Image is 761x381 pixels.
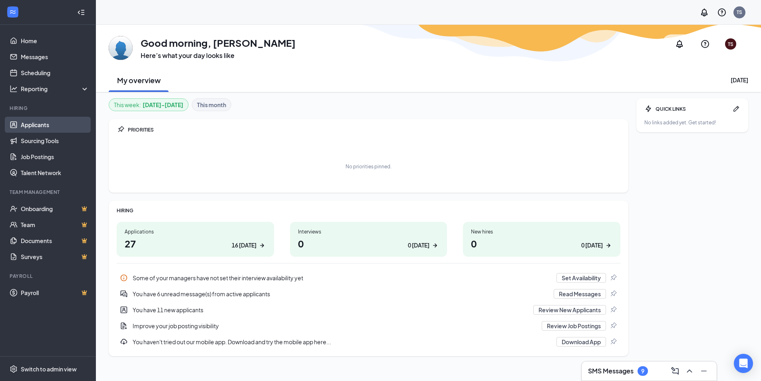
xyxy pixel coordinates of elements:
div: Payroll [10,273,87,279]
a: DocumentAddImprove your job posting visibilityReview Job PostingsPin [117,318,620,334]
button: ChevronUp [683,365,696,377]
div: Applications [125,228,266,235]
a: DownloadYou haven't tried out our mobile app. Download and try the mobile app here...Download AppPin [117,334,620,350]
button: Download App [556,337,606,347]
b: [DATE] - [DATE] [143,100,183,109]
div: 9 [641,368,644,375]
svg: QuestionInfo [700,39,710,49]
a: Applications2716 [DATE]ArrowRight [117,222,274,257]
button: Read Messages [554,289,606,299]
a: OnboardingCrown [21,201,89,217]
svg: ArrowRight [431,241,439,249]
a: PayrollCrown [21,285,89,301]
button: Minimize [697,365,710,377]
div: No priorities pinned. [346,163,391,170]
img: Tarra Scherer [109,36,133,60]
a: InfoSome of your managers have not set their interview availability yetSet AvailabilityPin [117,270,620,286]
svg: UserEntity [120,306,128,314]
div: 16 [DATE] [232,241,256,249]
div: You have 11 new applicants [133,306,529,314]
div: You have 6 unread message(s) from active applicants [133,290,549,298]
div: Some of your managers have not set their interview availability yet [133,274,552,282]
div: TS [728,41,733,48]
div: PRIORITIES [128,126,620,133]
button: Review New Applicants [533,305,606,315]
svg: Pin [609,290,617,298]
a: Talent Network [21,165,89,181]
div: HIRING [117,207,620,214]
a: Interviews00 [DATE]ArrowRight [290,222,447,257]
div: [DATE] [731,76,748,84]
div: 0 [DATE] [408,241,429,249]
svg: Download [120,338,128,346]
div: Some of your managers have not set their interview availability yet [117,270,620,286]
div: Improve your job posting visibility [133,322,537,330]
svg: ArrowRight [604,241,612,249]
svg: Info [120,274,128,282]
a: DocumentsCrown [21,233,89,249]
svg: DoubleChatActive [120,290,128,298]
a: Messages [21,49,89,65]
h3: Here’s what your day looks like [141,51,296,60]
h2: My overview [117,75,161,85]
div: Switch to admin view [21,365,77,373]
div: Reporting [21,85,89,93]
button: Set Availability [556,273,606,283]
div: Improve your job posting visibility [117,318,620,334]
div: This week : [114,100,183,109]
svg: Minimize [699,366,709,376]
div: You haven't tried out our mobile app. Download and try the mobile app here... [117,334,620,350]
h1: 0 [298,237,439,250]
svg: Pin [117,126,125,134]
div: QUICK LINKS [656,106,729,112]
div: You haven't tried out our mobile app. Download and try the mobile app here... [133,338,552,346]
div: New hires [471,228,612,235]
h1: 27 [125,237,266,250]
div: Open Intercom Messenger [734,354,753,373]
svg: ArrowRight [258,241,266,249]
a: Home [21,33,89,49]
svg: Pin [609,306,617,314]
a: New hires00 [DATE]ArrowRight [463,222,620,257]
button: ComposeMessage [669,365,682,377]
svg: Bolt [644,105,652,113]
div: Interviews [298,228,439,235]
svg: Pin [609,338,617,346]
svg: Notifications [675,39,684,49]
a: Job Postings [21,149,89,165]
div: You have 6 unread message(s) from active applicants [117,286,620,302]
b: This month [197,100,226,109]
div: No links added yet. Get started! [644,119,740,126]
svg: ComposeMessage [670,366,680,376]
svg: Pen [732,105,740,113]
a: TeamCrown [21,217,89,233]
a: Scheduling [21,65,89,81]
svg: Pin [609,322,617,330]
a: SurveysCrown [21,249,89,265]
div: 0 [DATE] [581,241,603,249]
svg: DocumentAdd [120,322,128,330]
a: UserEntityYou have 11 new applicantsReview New ApplicantsPin [117,302,620,318]
h1: 0 [471,237,612,250]
h1: Good morning, [PERSON_NAME] [141,36,296,50]
div: Hiring [10,105,87,112]
svg: Analysis [10,85,18,93]
a: Sourcing Tools [21,133,89,149]
svg: Pin [609,274,617,282]
a: Applicants [21,117,89,133]
div: Team Management [10,189,87,195]
svg: QuestionInfo [717,8,727,17]
svg: Settings [10,365,18,373]
svg: Notifications [699,8,709,17]
svg: ChevronUp [685,366,694,376]
button: Review Job Postings [542,321,606,331]
div: TS [737,9,742,16]
a: DoubleChatActiveYou have 6 unread message(s) from active applicantsRead MessagesPin [117,286,620,302]
div: You have 11 new applicants [117,302,620,318]
svg: Collapse [77,8,85,16]
svg: WorkstreamLogo [9,8,17,16]
h3: SMS Messages [588,367,634,375]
